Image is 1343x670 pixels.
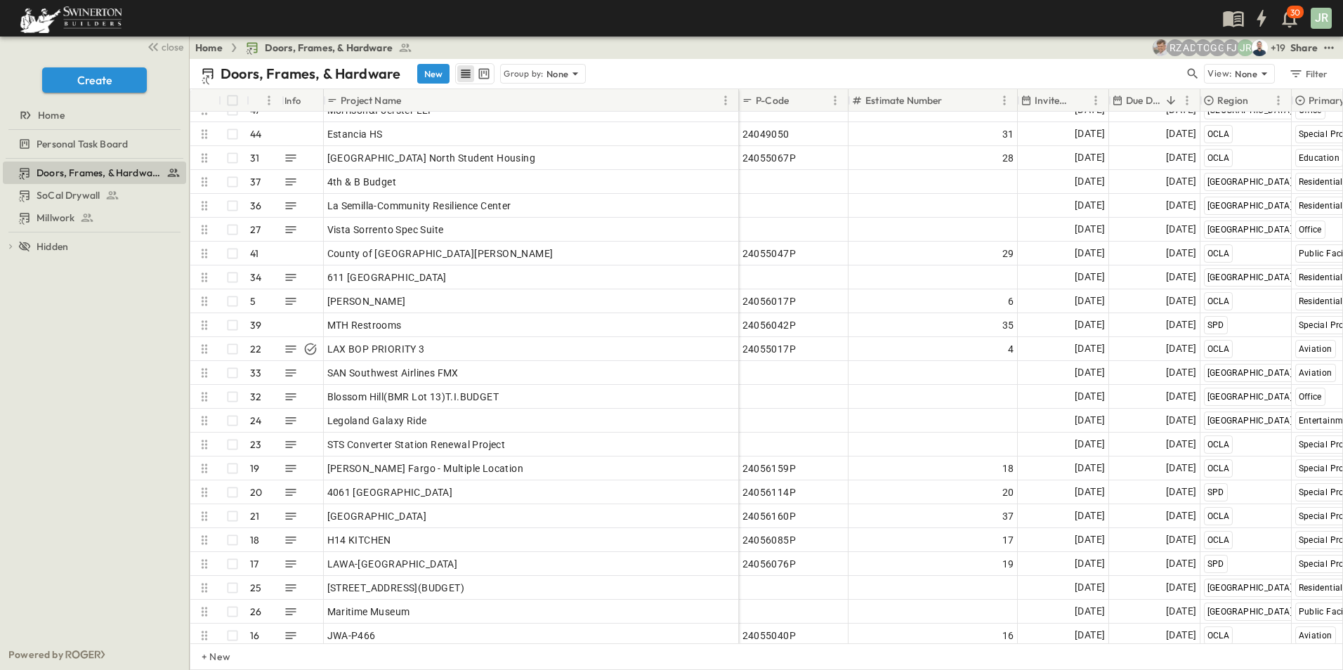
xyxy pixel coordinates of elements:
[1207,487,1224,497] span: SPD
[792,93,807,108] button: Sort
[504,67,544,81] p: Group by:
[37,137,128,151] span: Personal Task Board
[37,166,161,180] span: Doors, Frames, & Hardware
[1126,93,1160,107] p: Due Date
[1075,245,1105,261] span: [DATE]
[327,151,536,165] span: [GEOGRAPHIC_DATA] North Student Housing
[17,4,125,33] img: 6c363589ada0b36f064d841b69d3a419a338230e66bb0a533688fa5cc3e9e735.png
[327,318,402,332] span: MTH Restrooms
[327,629,376,643] span: JWA-P466
[1270,92,1287,109] button: Menu
[250,366,261,380] p: 33
[1207,66,1232,81] p: View:
[1166,412,1196,428] span: [DATE]
[1035,93,1069,107] p: Invite Date
[1075,627,1105,643] span: [DATE]
[1075,603,1105,619] span: [DATE]
[1251,93,1266,108] button: Sort
[327,390,499,404] span: Blossom Hill(BMR Lot 13)T.I.BUDGET
[3,133,186,155] div: Personal Task Boardtest
[141,37,186,56] button: close
[457,65,474,82] button: row view
[742,151,797,165] span: 24055067P
[1251,39,1268,56] img: Brandon Norcutt (brandon.norcutt@swinerton.com)
[37,239,68,254] span: Hidden
[742,342,797,356] span: 24055017P
[742,294,797,308] span: 24056017P
[327,533,391,547] span: H14 KITCHEN
[250,557,258,571] p: 17
[1166,341,1196,357] span: [DATE]
[1207,225,1293,235] span: [GEOGRAPHIC_DATA]
[250,605,261,619] p: 26
[250,294,256,308] p: 5
[1207,440,1230,449] span: OCLA
[742,318,797,332] span: 24056042P
[250,533,259,547] p: 18
[1163,93,1179,108] button: Sort
[1207,511,1230,521] span: OCLA
[742,509,797,523] span: 24056160P
[1002,151,1014,165] span: 28
[327,247,553,261] span: County of [GEOGRAPHIC_DATA][PERSON_NAME]
[3,163,183,183] a: Doors, Frames, & Hardware
[250,581,261,595] p: 25
[1166,579,1196,596] span: [DATE]
[742,461,797,475] span: 24056159P
[827,92,844,109] button: Menu
[1166,388,1196,405] span: [DATE]
[1075,173,1105,190] span: [DATE]
[1299,631,1332,641] span: Aviation
[1002,127,1014,141] span: 31
[1166,126,1196,142] span: [DATE]
[1075,150,1105,166] span: [DATE]
[250,485,262,499] p: 20
[945,93,961,108] button: Sort
[1299,392,1322,402] span: Office
[1075,364,1105,381] span: [DATE]
[1166,532,1196,548] span: [DATE]
[1166,508,1196,524] span: [DATE]
[3,206,186,229] div: Millworktest
[1290,41,1318,55] div: Share
[250,223,261,237] p: 27
[1299,344,1332,354] span: Aviation
[1207,583,1293,593] span: [GEOGRAPHIC_DATA]
[1207,129,1230,139] span: OCLA
[250,270,261,284] p: 34
[250,175,261,189] p: 37
[250,461,259,475] p: 19
[1167,39,1184,56] div: Robert Zeilinger (robert.zeilinger@swinerton.com)
[1207,153,1230,163] span: OCLA
[42,67,147,93] button: Create
[1299,272,1343,282] span: Residential
[1166,627,1196,643] span: [DATE]
[1166,484,1196,500] span: [DATE]
[282,89,324,112] div: Info
[195,41,421,55] nav: breadcrumbs
[327,223,444,237] span: Vista Sorrento Spec Suite
[1072,93,1087,108] button: Sort
[1075,579,1105,596] span: [DATE]
[1299,225,1322,235] span: Office
[1002,318,1014,332] span: 35
[1321,39,1337,56] button: test
[1075,460,1105,476] span: [DATE]
[1207,105,1293,115] span: [GEOGRAPHIC_DATA]
[250,151,259,165] p: 31
[1075,412,1105,428] span: [DATE]
[1166,436,1196,452] span: [DATE]
[1166,556,1196,572] span: [DATE]
[1002,509,1014,523] span: 37
[1166,173,1196,190] span: [DATE]
[250,342,261,356] p: 22
[865,93,943,107] p: Estimate Number
[327,270,447,284] span: 611 [GEOGRAPHIC_DATA]
[1166,317,1196,333] span: [DATE]
[250,438,261,452] p: 23
[742,629,797,643] span: 24055040P
[3,105,183,125] a: Home
[404,93,419,108] button: Sort
[1299,105,1322,115] span: Office
[327,199,511,213] span: La Semilla-Community Resilience Center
